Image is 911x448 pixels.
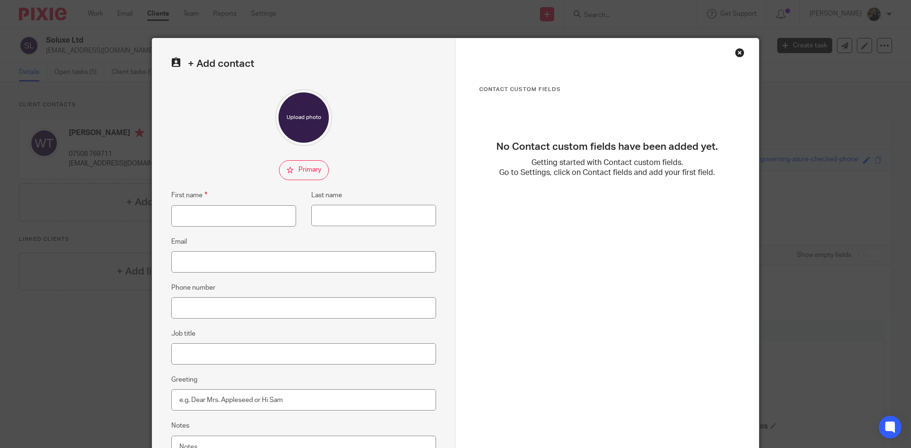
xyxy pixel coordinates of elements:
[171,57,436,70] h2: + Add contact
[171,329,195,338] label: Job title
[479,158,735,178] p: Getting started with Contact custom fields. Go to Settings, click on Contact fields and add your ...
[171,283,215,293] label: Phone number
[735,48,744,57] div: Close this dialog window
[479,141,735,153] h3: No Contact custom fields have been added yet.
[171,375,197,384] label: Greeting
[171,389,436,411] input: e.g. Dear Mrs. Appleseed or Hi Sam
[311,191,342,200] label: Last name
[171,237,187,247] label: Email
[479,86,735,93] h3: Contact Custom fields
[171,190,207,201] label: First name
[171,421,189,430] label: Notes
